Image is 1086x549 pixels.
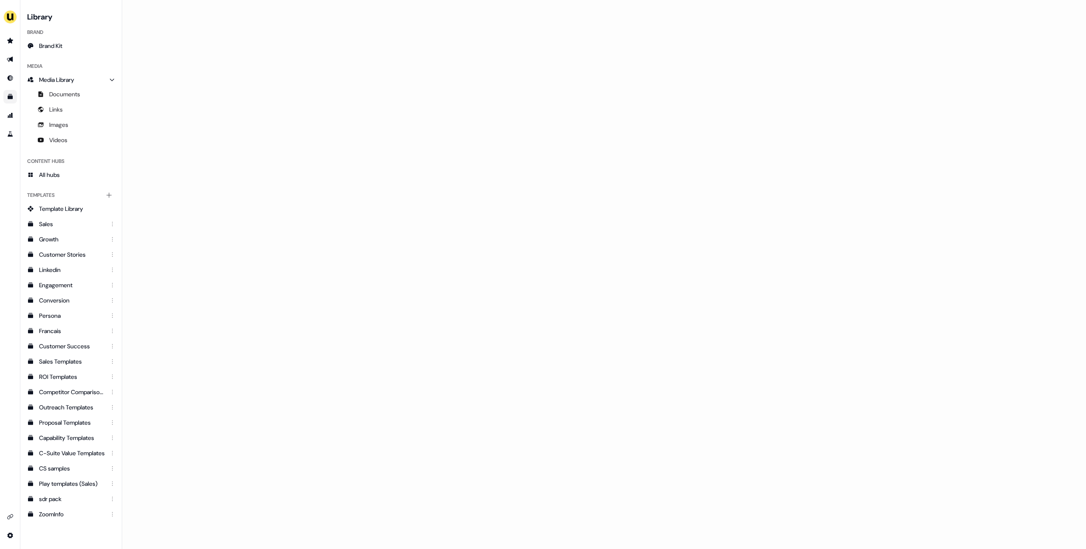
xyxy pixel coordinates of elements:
[24,133,118,147] a: Videos
[49,136,67,144] span: Videos
[24,477,118,490] a: Play templates (Sales)
[24,118,118,132] a: Images
[39,388,105,396] div: Competitor Comparisons
[24,103,118,116] a: Links
[39,357,105,366] div: Sales Templates
[3,53,17,66] a: Go to outbound experience
[24,10,118,22] h3: Library
[39,327,105,335] div: Francais
[39,220,105,228] div: Sales
[24,87,118,101] a: Documents
[39,235,105,244] div: Growth
[3,90,17,104] a: Go to templates
[24,202,118,216] a: Template Library
[3,127,17,141] a: Go to experiments
[39,434,105,442] div: Capability Templates
[24,370,118,384] a: ROI Templates
[24,73,118,87] a: Media Library
[39,76,74,84] span: Media Library
[24,462,118,475] a: CS samples
[39,418,105,427] div: Proposal Templates
[39,281,105,289] div: Engagement
[24,339,118,353] a: Customer Success
[3,34,17,48] a: Go to prospects
[24,309,118,322] a: Persona
[39,373,105,381] div: ROI Templates
[24,168,118,182] a: All hubs
[24,385,118,399] a: Competitor Comparisons
[24,154,118,168] div: Content Hubs
[49,105,63,114] span: Links
[39,510,105,518] div: ZoomInfo
[39,495,105,503] div: sdr pack
[39,204,83,213] span: Template Library
[24,248,118,261] a: Customer Stories
[3,109,17,122] a: Go to attribution
[24,416,118,429] a: Proposal Templates
[24,278,118,292] a: Engagement
[24,217,118,231] a: Sales
[3,71,17,85] a: Go to Inbound
[24,492,118,506] a: sdr pack
[24,401,118,414] a: Outreach Templates
[39,266,105,274] div: Linkedin
[39,403,105,412] div: Outreach Templates
[24,39,118,53] a: Brand Kit
[24,446,118,460] a: C-Suite Value Templates
[24,294,118,307] a: Conversion
[49,120,68,129] span: Images
[24,59,118,73] div: Media
[3,510,17,524] a: Go to integrations
[24,355,118,368] a: Sales Templates
[24,232,118,246] a: Growth
[24,263,118,277] a: Linkedin
[24,324,118,338] a: Francais
[39,171,60,179] span: All hubs
[39,449,105,457] div: C-Suite Value Templates
[39,311,105,320] div: Persona
[24,431,118,445] a: Capability Templates
[39,479,105,488] div: Play templates (Sales)
[24,188,118,202] div: Templates
[3,529,17,542] a: Go to integrations
[24,25,118,39] div: Brand
[39,250,105,259] div: Customer Stories
[39,342,105,350] div: Customer Success
[39,296,105,305] div: Conversion
[39,464,105,473] div: CS samples
[49,90,80,98] span: Documents
[24,507,118,521] a: ZoomInfo
[39,42,62,50] span: Brand Kit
